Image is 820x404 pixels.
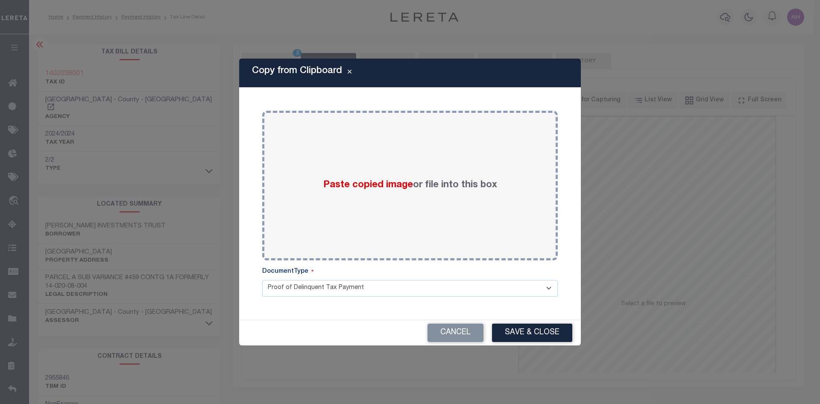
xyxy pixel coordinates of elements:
[345,172,396,187] th: CATEGORY: activate to sort column ascending
[250,132,255,141] span: 0
[243,172,296,187] th: Document: activate to sort column ascending
[45,97,212,103] span: [GEOGRAPHIC_DATA] - County - [GEOGRAPHIC_DATA]
[787,9,804,26] img: svg+xml;base64,PHN2ZyB4bWxucz0iaHR0cDovL3d3dy53My5vcmcvMjAwMC9zdmciIHBvaW50ZXItZXZlbnRzPSJub25lIi...
[565,96,621,105] div: Mark for Capturing
[556,53,611,69] button: HISTORY
[440,96,461,105] div: Upload
[8,196,22,207] i: travel_explore
[731,92,787,109] button: Full Screen
[45,113,214,121] p: AGENCY
[390,12,459,22] img: logo-dark.svg
[45,70,84,78] a: 1402038001
[45,248,112,257] h3: [GEOGRAPHIC_DATA]
[161,13,205,21] li: Tax Line Detail
[45,156,61,165] h3: 2/2
[396,172,458,187] th: UPLOADED BY: activate to sort column ascending
[45,374,69,383] h3: 2955846
[45,383,69,391] p: TBM ID
[49,15,63,20] a: Home
[336,92,420,109] button: Copy from Clipboard
[45,130,75,139] h3: 2024/2024
[487,96,541,105] div: Get the Extension
[45,139,75,147] p: TAX YEAR
[301,53,356,69] button: DOCUMENTS
[45,317,212,325] p: Assessor
[748,96,781,105] div: Full Screen
[242,53,297,69] button: PAYMENT
[45,230,166,239] p: Borrower
[39,197,221,212] h2: LOCATED SUMMARY
[470,92,546,109] button: Get the Extension
[39,349,221,365] h2: CONTRACT details
[296,172,345,187] th: FILE TYPE: activate to sort column ascending
[679,92,729,109] button: Grid View
[621,301,686,307] span: Select a file to preview
[45,78,84,87] p: TAX ID
[45,257,112,265] p: Property Address
[445,126,489,136] span: Items per page
[477,53,552,69] button: INTERNAL COMMENTS
[548,92,626,109] button: Mark for Capturing
[45,308,212,317] h3: [GEOGRAPHIC_DATA] - County - [GEOGRAPHIC_DATA]
[45,222,166,230] h3: [PERSON_NAME] INVESTMENTS TRUST
[45,291,214,299] p: Legal Description
[458,172,520,187] th: UPLOADED ON: activate to sort column ascending
[45,165,61,173] p: Type
[423,92,467,109] button: Upload
[293,49,302,57] span: 2
[628,92,677,109] button: List View
[419,53,474,69] button: TAX LIEN
[353,96,414,105] div: Copy from Clipboard
[45,274,214,291] h3: PARCEL A SUB VARIANCE #459 CONTG 1A FORMERLY 14-020-08-004
[39,44,221,60] h2: Tax Bill Details
[644,96,672,105] div: List View
[73,15,112,20] a: Payment History
[121,15,161,20] a: Payment History
[360,53,415,69] button: AGENCY
[258,130,284,144] label: Result
[696,96,724,105] div: Grid View
[243,196,520,212] td: No data found. Try updating your filter options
